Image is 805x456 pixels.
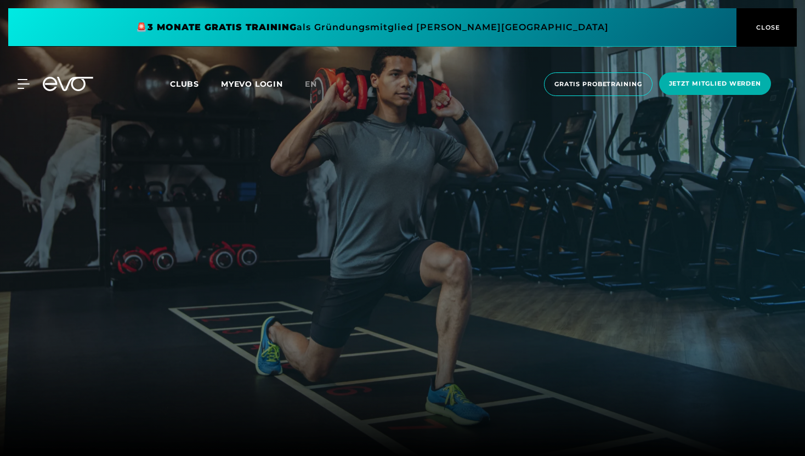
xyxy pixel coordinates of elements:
[170,79,199,89] span: Clubs
[669,79,761,88] span: Jetzt Mitglied werden
[736,8,797,47] button: CLOSE
[170,78,221,89] a: Clubs
[305,78,330,91] a: en
[753,22,780,32] span: CLOSE
[305,79,317,89] span: en
[541,72,656,96] a: Gratis Probetraining
[221,79,283,89] a: MYEVO LOGIN
[656,72,774,96] a: Jetzt Mitglied werden
[554,80,642,89] span: Gratis Probetraining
